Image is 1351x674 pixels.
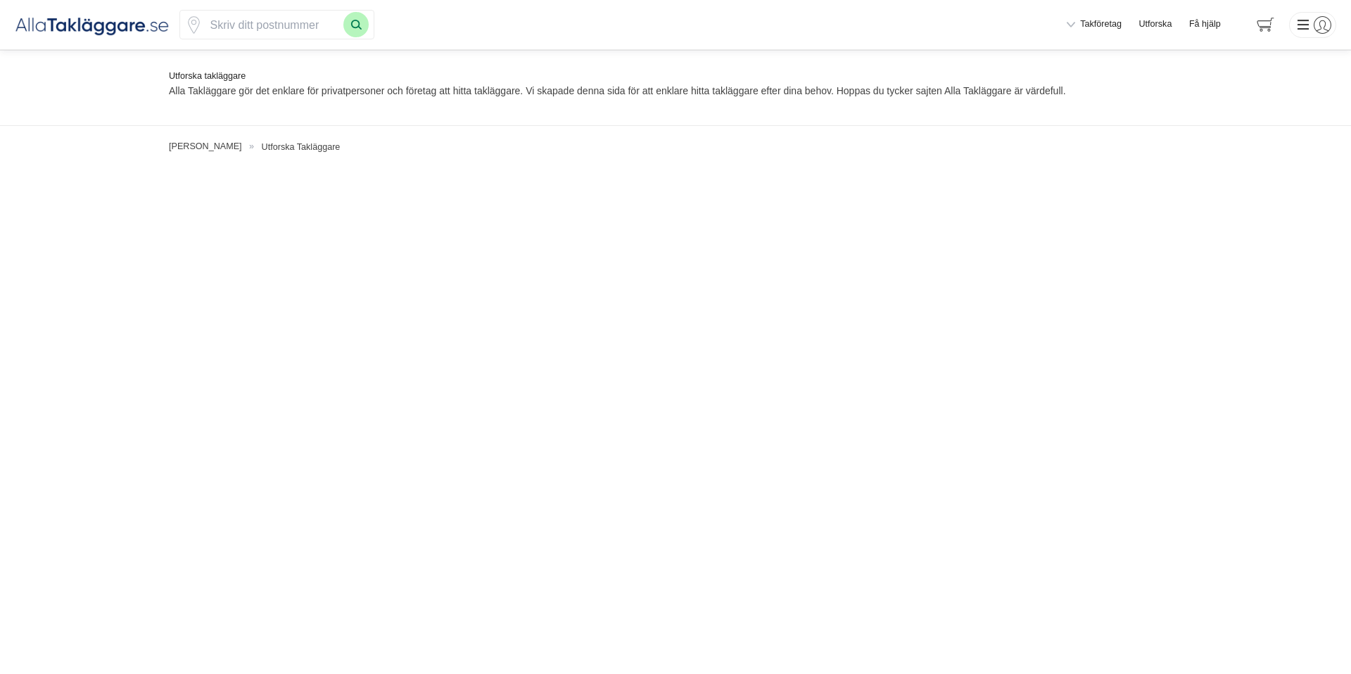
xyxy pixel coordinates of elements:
span: Takföretag [1080,18,1122,31]
span: » [249,141,254,154]
h1: Utforska takläggare [169,70,1182,83]
a: Utforska [1139,18,1172,31]
a: [PERSON_NAME] [169,141,242,151]
nav: Breadcrumb [169,141,1182,154]
span: Klicka för att använda din position. [185,16,203,34]
a: Utforska Takläggare [262,142,341,152]
img: Alla Takläggare [15,13,170,37]
span: navigation-cart [1247,13,1284,37]
p: Alla Takläggare gör det enklare för privatpersoner och företag att hitta takläggare. Vi skapade d... [169,83,1182,98]
input: Skriv ditt postnummer [203,11,343,39]
svg: Pin / Karta [185,16,203,34]
span: Få hjälp [1189,18,1221,31]
button: Sök med postnummer [343,12,369,37]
